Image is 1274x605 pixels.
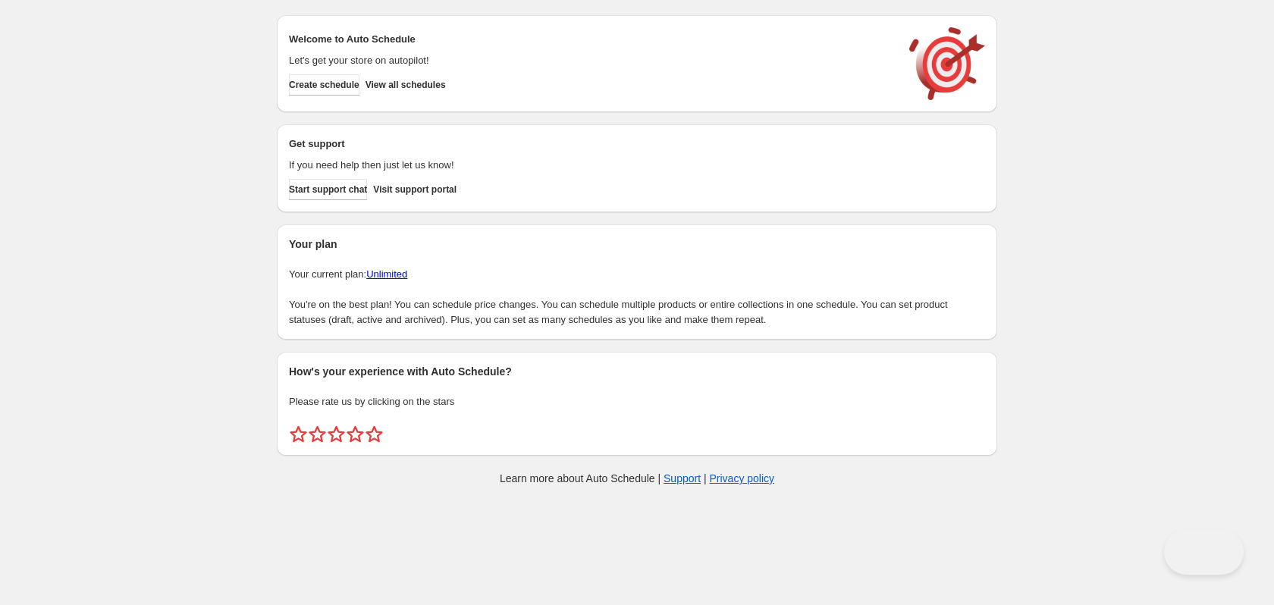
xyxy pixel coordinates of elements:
span: View all schedules [366,79,446,91]
p: Learn more about Auto Schedule | | [500,471,774,486]
h2: Your plan [289,237,985,252]
h2: Get support [289,136,894,152]
p: If you need help then just let us know! [289,158,894,173]
a: Support [664,472,701,484]
a: Visit support portal [373,179,457,200]
span: Create schedule [289,79,359,91]
p: You're on the best plan! You can schedule price changes. You can schedule multiple products or en... [289,297,985,328]
span: Visit support portal [373,183,457,196]
p: Your current plan: [289,267,985,282]
iframe: Toggle Customer Support [1164,529,1244,575]
a: Start support chat [289,179,367,200]
p: Let's get your store on autopilot! [289,53,894,68]
a: Privacy policy [710,472,775,484]
span: Start support chat [289,183,367,196]
a: Unlimited [366,268,407,280]
button: View all schedules [366,74,446,96]
h2: How's your experience with Auto Schedule? [289,364,985,379]
h2: Welcome to Auto Schedule [289,32,894,47]
p: Please rate us by clicking on the stars [289,394,985,409]
button: Create schedule [289,74,359,96]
